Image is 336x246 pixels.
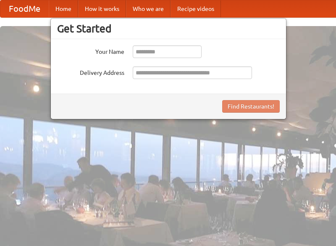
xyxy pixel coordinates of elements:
button: Find Restaurants! [222,100,280,113]
a: Recipe videos [171,0,221,17]
a: Who we are [126,0,171,17]
h3: Get Started [57,22,280,35]
a: How it works [78,0,126,17]
label: Delivery Address [57,66,124,77]
label: Your Name [57,45,124,56]
a: Home [49,0,78,17]
a: FoodMe [0,0,49,17]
